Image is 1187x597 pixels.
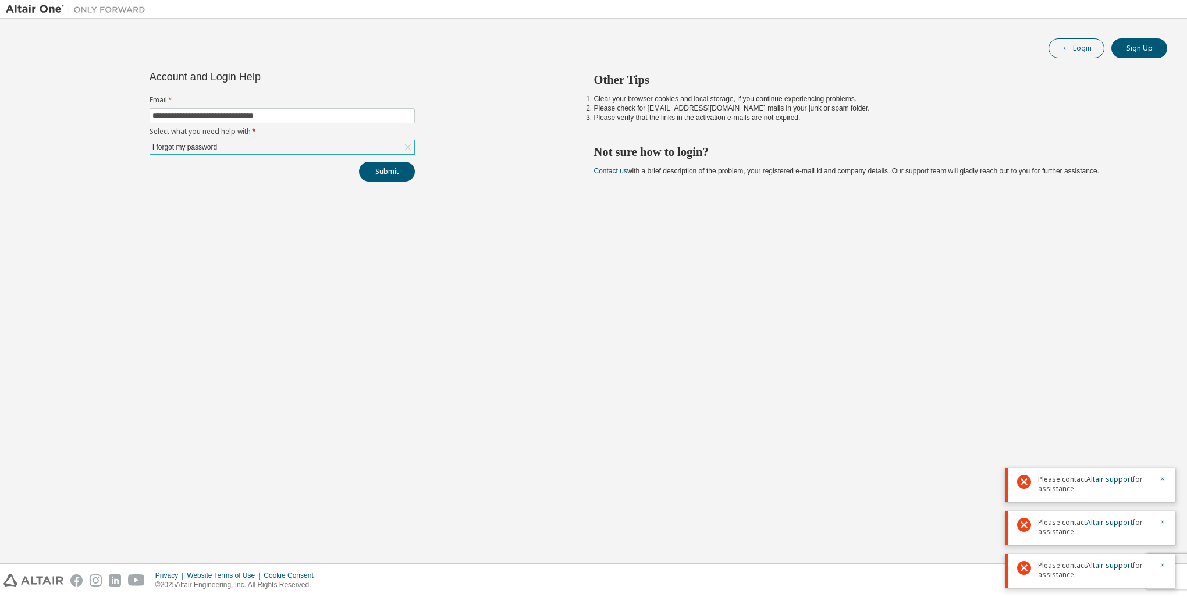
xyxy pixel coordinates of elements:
[359,162,415,182] button: Submit
[151,141,219,154] div: I forgot my password
[594,72,1147,87] h2: Other Tips
[1038,518,1152,536] span: Please contact for assistance.
[150,140,414,154] div: I forgot my password
[1086,474,1133,484] a: Altair support
[128,574,145,587] img: youtube.svg
[150,127,415,136] label: Select what you need help with
[155,580,321,590] p: © 2025 Altair Engineering, Inc. All Rights Reserved.
[594,94,1147,104] li: Clear your browser cookies and local storage, if you continue experiencing problems.
[1049,38,1104,58] button: Login
[155,571,187,580] div: Privacy
[187,571,264,580] div: Website Terms of Use
[70,574,83,587] img: facebook.svg
[109,574,121,587] img: linkedin.svg
[264,571,320,580] div: Cookie Consent
[1086,560,1133,570] a: Altair support
[150,95,415,105] label: Email
[594,167,627,175] a: Contact us
[594,113,1147,122] li: Please verify that the links in the activation e-mails are not expired.
[6,3,151,15] img: Altair One
[594,144,1147,159] h2: Not sure how to login?
[3,574,63,587] img: altair_logo.svg
[1111,38,1167,58] button: Sign Up
[1086,517,1133,527] a: Altair support
[1038,561,1152,580] span: Please contact for assistance.
[90,574,102,587] img: instagram.svg
[594,104,1147,113] li: Please check for [EMAIL_ADDRESS][DOMAIN_NAME] mails in your junk or spam folder.
[1038,475,1152,493] span: Please contact for assistance.
[150,72,362,81] div: Account and Login Help
[594,167,1099,175] span: with a brief description of the problem, your registered e-mail id and company details. Our suppo...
